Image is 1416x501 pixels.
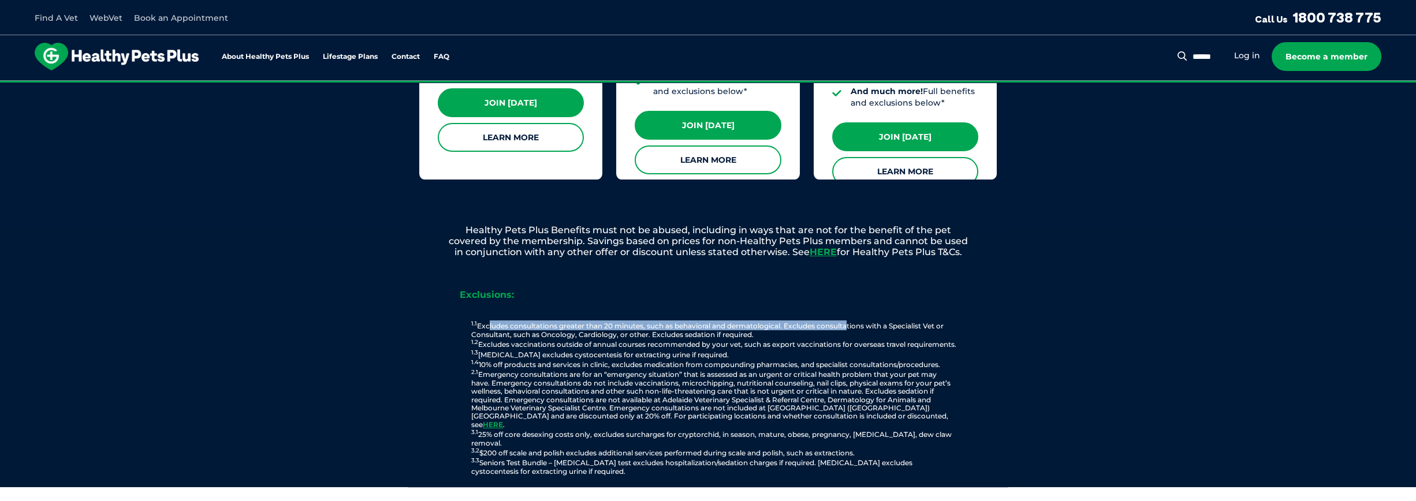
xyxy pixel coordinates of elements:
span: Call Us [1255,13,1288,25]
a: Join [DATE] [635,111,781,140]
sup: 1.2 [471,338,478,346]
li: Full benefits and exclusions below* [851,86,978,109]
a: Join [DATE] [832,122,978,151]
a: Join [DATE] [438,88,584,117]
sup: 1.4 [471,358,479,366]
a: Log in [1234,50,1260,61]
a: Become a member [1272,42,1381,71]
a: Book an Appointment [134,13,228,23]
span: Proactive, preventative wellness program designed to keep your pet healthier and happier for longer [493,81,924,91]
sup: 2.1 [471,368,478,376]
li: Full benefits and exclusions below* [653,74,781,97]
sup: 3.3 [471,457,479,464]
strong: And much more! [851,86,923,96]
a: FAQ [434,53,449,61]
a: Contact [392,53,420,61]
a: Find A Vet [35,13,78,23]
a: Lifestage Plans [323,53,378,61]
a: HERE [810,246,837,257]
sup: 1.1 [471,320,477,327]
p: Excludes consultations greater than 20 minutes, such as behavioral and dermatological. Excludes c... [431,320,997,476]
strong: Exclusions: [460,289,514,300]
sup: 3.1 [471,428,478,436]
button: Search [1175,50,1190,62]
a: Learn More [438,123,584,152]
img: hpp-logo [35,43,199,70]
a: About Healthy Pets Plus [222,53,309,61]
sup: 1.3 [471,349,478,356]
a: Call Us1800 738 775 [1255,9,1381,26]
a: Learn More [832,157,978,186]
sup: 3.2 [471,447,479,454]
a: WebVet [90,13,122,23]
a: HERE [483,420,503,429]
p: Healthy Pets Plus Benefits must not be abused, including in ways that are not for the benefit of ... [408,225,1008,258]
a: Learn More [635,145,781,174]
